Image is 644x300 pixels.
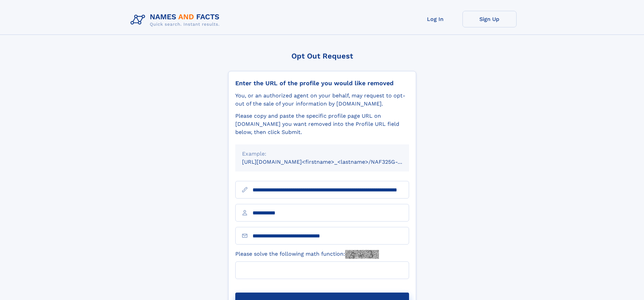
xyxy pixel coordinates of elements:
label: Please solve the following math function: [235,250,379,259]
img: Logo Names and Facts [128,11,225,29]
div: Please copy and paste the specific profile page URL on [DOMAIN_NAME] you want removed into the Pr... [235,112,409,136]
div: Example: [242,150,402,158]
a: Sign Up [462,11,517,27]
div: You, or an authorized agent on your behalf, may request to opt-out of the sale of your informatio... [235,92,409,108]
div: Enter the URL of the profile you would like removed [235,79,409,87]
small: [URL][DOMAIN_NAME]<firstname>_<lastname>/NAF325G-xxxxxxxx [242,159,422,165]
a: Log In [408,11,462,27]
div: Opt Out Request [228,52,416,60]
